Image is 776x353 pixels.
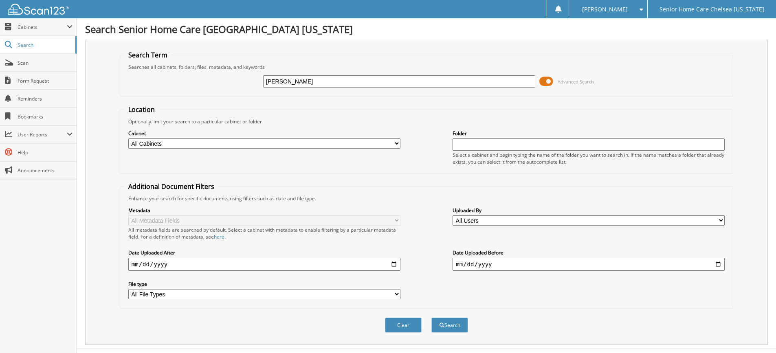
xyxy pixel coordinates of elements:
div: All metadata fields are searched by default. Select a cabinet with metadata to enable filtering b... [128,226,400,240]
label: Metadata [128,207,400,214]
input: end [453,258,725,271]
label: Date Uploaded After [128,249,400,256]
button: Clear [385,318,422,333]
button: Search [431,318,468,333]
span: Cabinets [18,24,67,31]
div: Optionally limit your search to a particular cabinet or folder [124,118,729,125]
label: Date Uploaded Before [453,249,725,256]
iframe: Chat Widget [735,314,776,353]
span: Senior Home Care Chelsea [US_STATE] [659,7,764,12]
div: Enhance your search for specific documents using filters such as date and file type. [124,195,729,202]
div: Select a cabinet and begin typing the name of the folder you want to search in. If the name match... [453,151,725,165]
h1: Search Senior Home Care [GEOGRAPHIC_DATA] [US_STATE] [85,22,768,36]
legend: Search Term [124,50,171,59]
span: Search [18,42,71,48]
input: start [128,258,400,271]
legend: Location [124,105,159,114]
span: Advanced Search [558,79,594,85]
img: scan123-logo-white.svg [8,4,69,15]
span: Form Request [18,77,73,84]
span: Scan [18,59,73,66]
a: here [214,233,224,240]
span: User Reports [18,131,67,138]
label: Uploaded By [453,207,725,214]
span: Bookmarks [18,113,73,120]
label: Folder [453,130,725,137]
div: Searches all cabinets, folders, files, metadata, and keywords [124,64,729,70]
span: [PERSON_NAME] [582,7,628,12]
label: File type [128,281,400,287]
legend: Additional Document Filters [124,182,218,191]
label: Cabinet [128,130,400,137]
span: Help [18,149,73,156]
span: Reminders [18,95,73,102]
span: Announcements [18,167,73,174]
